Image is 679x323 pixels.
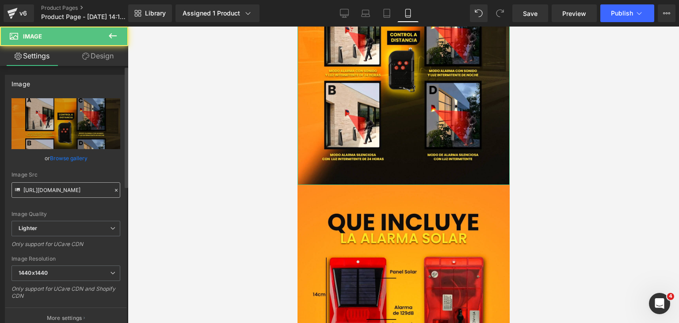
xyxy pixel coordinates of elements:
a: Product Pages [41,4,143,12]
span: Library [145,9,166,17]
a: Browse gallery [50,150,88,166]
div: Image Resolution [11,256,120,262]
span: Product Page - [DATE] 14:18:34 [41,13,126,20]
a: Design [66,46,130,66]
b: 1440x1440 [19,269,48,276]
a: Mobile [397,4,419,22]
button: Undo [470,4,488,22]
p: More settings [47,314,82,322]
div: Assigned 1 Product [183,9,252,18]
span: 4 [667,293,674,300]
a: Tablet [376,4,397,22]
a: Desktop [334,4,355,22]
a: New Library [128,4,172,22]
button: Publish [600,4,654,22]
a: Laptop [355,4,376,22]
div: v6 [18,8,29,19]
div: Only support for UCare CDN and Shopify CDN [11,285,120,305]
iframe: Intercom live chat [649,293,670,314]
b: Lighter [19,225,37,231]
div: or [11,154,120,163]
a: v6 [4,4,34,22]
a: Preview [552,4,597,22]
div: Image Src [11,172,120,178]
span: Save [523,9,538,18]
div: Image Quality [11,211,120,217]
div: Image [11,75,30,88]
span: Publish [611,10,633,17]
div: Only support for UCare CDN [11,241,120,254]
span: Image [23,33,42,40]
button: More [658,4,675,22]
input: Link [11,182,120,198]
button: Redo [491,4,509,22]
span: Preview [562,9,586,18]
